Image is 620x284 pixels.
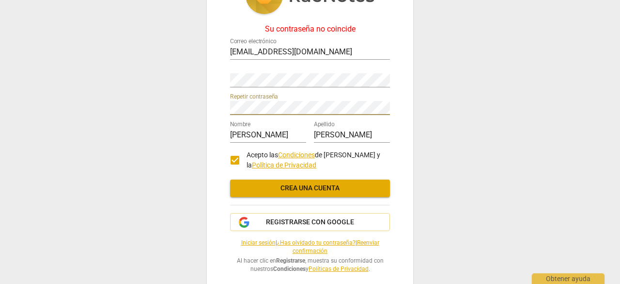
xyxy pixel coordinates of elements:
div: Obtener ayuda [532,273,604,284]
label: Apellido [314,121,335,127]
a: ¿Has olvidado tu contraseña? [277,239,356,246]
a: Reenviar confirmación [293,239,379,254]
label: Correo electrónico [230,38,276,44]
span: Registrarse con Google [266,217,354,227]
span: | | [230,239,390,255]
a: Iniciar sesión [241,239,276,246]
div: Su contraseña no coincide [230,25,390,33]
a: Políticas de Privacidad [309,266,369,272]
label: Nombre [230,121,250,127]
b: Condiciones [273,266,306,272]
label: Repetir contraseña [230,94,278,100]
button: Crea una cuenta [230,180,390,197]
button: Registrarse con Google [230,213,390,232]
span: Acepto las de [PERSON_NAME] y la [247,151,380,169]
a: Política de Privacidad [252,161,316,169]
span: Al hacer clic en , muestra su conformidad con nuestros y . [230,257,390,273]
a: Condiciones [278,151,315,159]
b: Registrarse [276,257,305,264]
span: Crea una cuenta [238,184,382,193]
